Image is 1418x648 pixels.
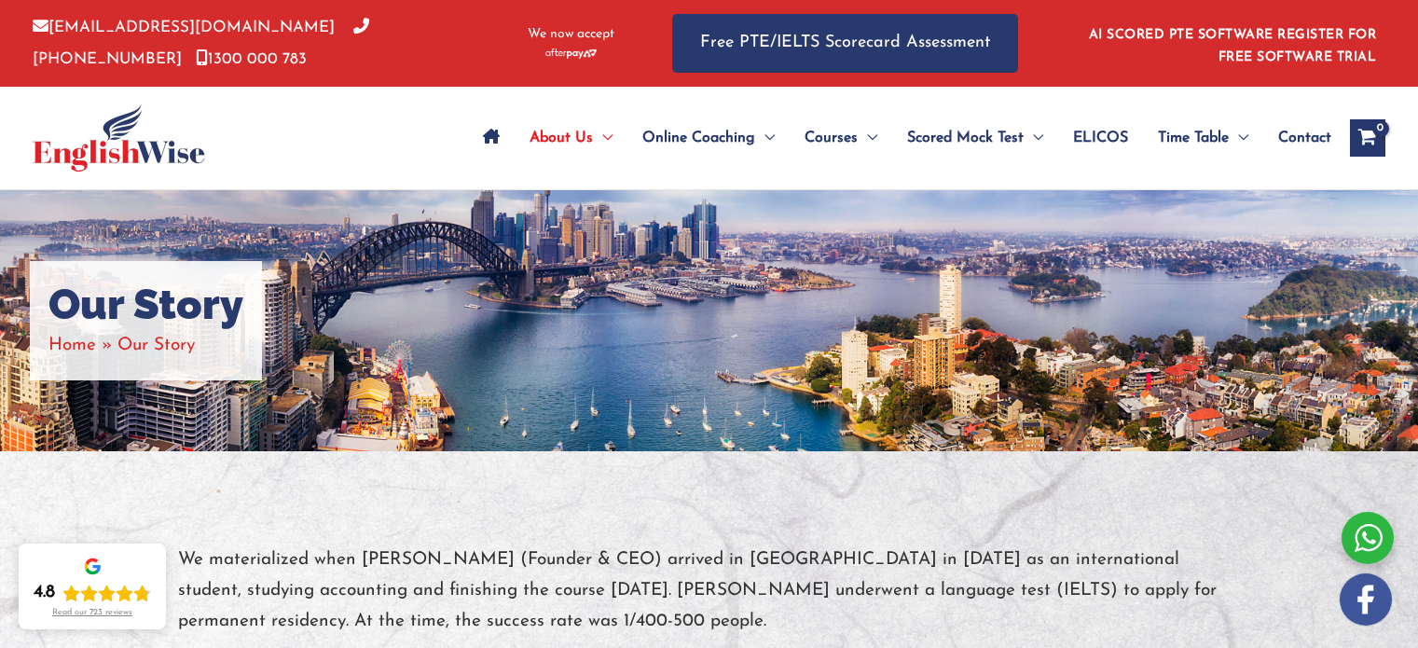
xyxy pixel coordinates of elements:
[790,105,892,171] a: CoursesMenu Toggle
[33,104,205,172] img: cropped-ew-logo
[48,280,243,330] h1: Our Story
[1073,105,1128,171] span: ELICOS
[642,105,755,171] span: Online Coaching
[52,608,132,618] div: Read our 723 reviews
[48,337,96,354] a: Home
[196,51,307,67] a: 1300 000 783
[545,48,597,59] img: Afterpay-Logo
[117,337,195,354] span: Our Story
[1278,105,1331,171] span: Contact
[627,105,790,171] a: Online CoachingMenu Toggle
[1143,105,1263,171] a: Time TableMenu Toggle
[907,105,1024,171] span: Scored Mock Test
[755,105,775,171] span: Menu Toggle
[1089,28,1377,64] a: AI SCORED PTE SOFTWARE REGISTER FOR FREE SOFTWARE TRIAL
[1350,119,1385,157] a: View Shopping Cart, empty
[33,20,335,35] a: [EMAIL_ADDRESS][DOMAIN_NAME]
[1078,13,1385,74] aside: Header Widget 1
[805,105,858,171] span: Courses
[1229,105,1248,171] span: Menu Toggle
[528,25,614,44] span: We now accept
[1158,105,1229,171] span: Time Table
[34,582,55,604] div: 4.8
[515,105,627,171] a: About UsMenu Toggle
[34,582,151,604] div: Rating: 4.8 out of 5
[593,105,613,171] span: Menu Toggle
[892,105,1058,171] a: Scored Mock TestMenu Toggle
[858,105,877,171] span: Menu Toggle
[1024,105,1043,171] span: Menu Toggle
[178,545,1241,638] p: We materialized when [PERSON_NAME] (Founder & CEO) arrived in [GEOGRAPHIC_DATA] in [DATE] as an i...
[468,105,1331,171] nav: Site Navigation: Main Menu
[33,20,369,66] a: [PHONE_NUMBER]
[1263,105,1331,171] a: Contact
[1058,105,1143,171] a: ELICOS
[530,105,593,171] span: About Us
[48,330,243,361] nav: Breadcrumbs
[1340,573,1392,626] img: white-facebook.png
[672,14,1018,73] a: Free PTE/IELTS Scorecard Assessment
